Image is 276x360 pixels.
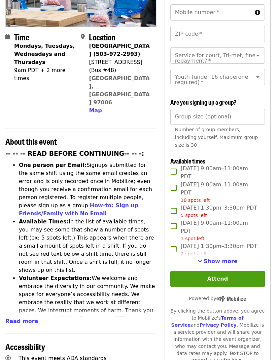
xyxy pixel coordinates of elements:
span: Are you signing up a group? [170,98,237,106]
button: Open [253,72,263,82]
span: Accessibility [5,340,45,352]
a: How-to: Sign up Friends/Family with No Email [19,202,138,217]
span: [DATE] 1:30pm–3:30pm PDT [181,204,257,219]
button: See more timeslots [198,257,238,265]
span: 5 spots left [181,213,207,218]
input: [object Object] [170,109,265,125]
span: Time [14,31,29,43]
span: Show more [204,258,238,264]
div: 9am PDT + 2 more times [14,66,75,82]
strong: Volunteer Expectations: [19,275,92,281]
li: In the list of available times, you may see some that show a number of spots left (ex: 5 spots le... [19,218,157,274]
li: We welcome and embrace the diversity in our community. We make space for everyone’s accessibility... [19,274,157,339]
input: Mobile number [170,4,252,21]
i: calendar icon [5,34,10,40]
strong: Mondays, Tuesdays, Wednesdays and Thursdays [14,43,75,65]
a: Terms of Service [171,315,243,328]
a: Privacy Policy [200,322,237,328]
span: Map [89,107,102,114]
span: 2 spots left [181,251,207,256]
strong: Available Times: [19,218,69,225]
img: Powered by Mobilize [216,296,246,302]
span: Powered by [189,296,246,301]
strong: [GEOGRAPHIC_DATA] (503-972-2993) [89,43,149,57]
span: [DATE] 9:00am–11:00am PDT [181,181,260,204]
input: ZIP code [170,26,265,42]
button: Open [253,51,263,60]
div: (Bus #48) [89,66,151,74]
button: Map [89,107,102,115]
div: [STREET_ADDRESS] [89,58,151,66]
span: 1 spot left [181,236,205,241]
span: Read more [5,318,38,324]
span: [DATE] 9:00am–11:00am PDT [181,219,260,242]
li: Signups submitted for the same shift using the same email creates an error and is only recorded o... [19,161,157,218]
span: Location [89,31,115,43]
span: [DATE] 9:00am–11:00am PDT [181,165,260,181]
i: map-marker-alt icon [81,34,85,40]
strong: One person per Email: [19,162,87,168]
span: Available times [170,156,205,165]
strong: -- -- -- READ BEFORE CONTINUING-- -- -: [5,150,144,157]
span: About this event [5,135,57,147]
span: Number of group members, including yourself. Maximum group size is 30 [175,127,258,148]
a: [GEOGRAPHIC_DATA], [GEOGRAPHIC_DATA] 97006 [89,75,149,106]
span: 10 spots left [181,197,210,203]
span: [DATE] 1:30pm–3:30pm PDT [181,242,257,257]
i: circle-info icon [255,9,260,16]
button: Read more [5,317,38,325]
button: Attend [170,271,265,287]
